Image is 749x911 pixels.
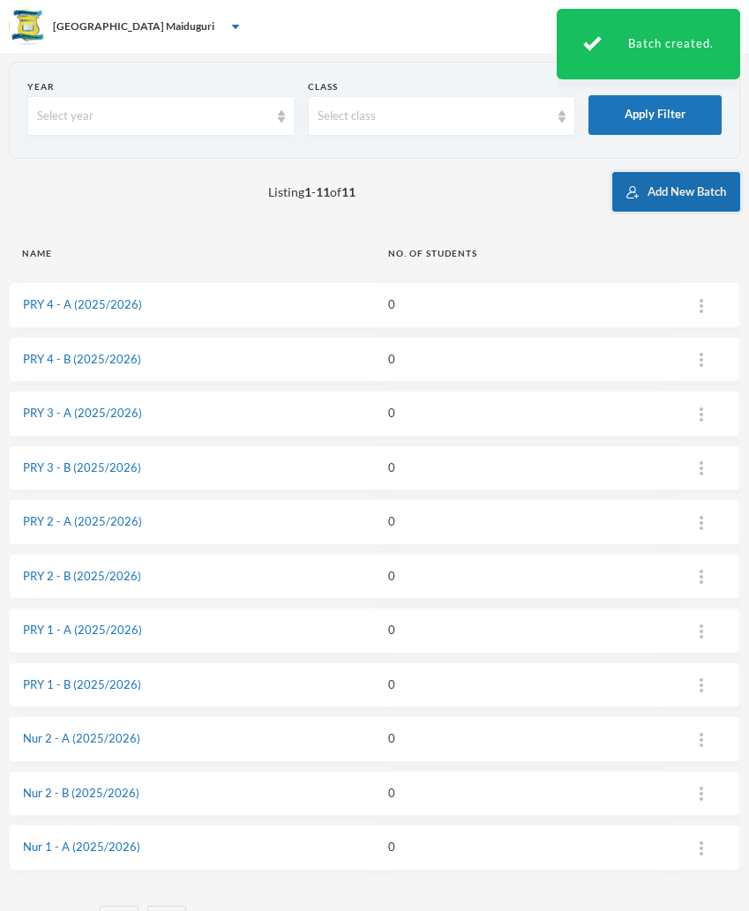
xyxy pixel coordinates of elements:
[37,108,269,125] div: Select year
[23,677,141,691] a: PRY 1 - B (2025/2026)
[23,569,141,583] a: PRY 2 - B (2025/2026)
[318,108,550,125] div: Select class
[700,841,703,855] img: ...
[700,733,703,747] img: ...
[700,461,703,475] img: ...
[23,352,141,366] a: PRY 4 - B (2025/2026)
[268,183,356,201] span: Listing - of
[700,678,703,692] img: ...
[23,460,141,474] a: PRY 3 - B (2025/2026)
[375,662,663,708] td: 0
[53,19,214,34] div: [GEOGRAPHIC_DATA] Maiduguri
[375,554,663,600] td: 0
[700,570,703,584] img: ...
[23,786,139,800] a: Nur 2 - B (2025/2026)
[341,184,356,199] b: 11
[375,716,663,762] td: 0
[23,731,140,745] a: Nur 2 - A (2025/2026)
[304,184,311,199] b: 1
[23,840,140,854] a: Nur 1 - A (2025/2026)
[557,9,740,79] div: Batch created.
[375,234,663,273] th: No. of students
[700,516,703,530] img: ...
[588,95,722,135] button: Apply Filter
[23,406,142,420] a: PRY 3 - A (2025/2026)
[700,353,703,367] img: ...
[700,407,703,422] img: ...
[375,608,663,653] td: 0
[375,771,663,817] td: 0
[23,514,142,528] a: PRY 2 - A (2025/2026)
[308,80,575,93] div: Class
[375,391,663,437] td: 0
[375,499,663,545] td: 0
[9,234,375,273] th: Name
[700,624,703,638] img: ...
[700,787,703,801] img: ...
[375,445,663,491] td: 0
[375,337,663,383] td: 0
[612,172,740,212] button: Add New Batch
[316,184,330,199] b: 11
[27,80,295,93] div: Year
[23,623,142,637] a: PRY 1 - A (2025/2026)
[375,282,663,328] td: 0
[10,10,45,45] img: logo
[23,297,142,311] a: PRY 4 - A (2025/2026)
[700,299,703,313] img: ...
[375,825,663,870] td: 0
